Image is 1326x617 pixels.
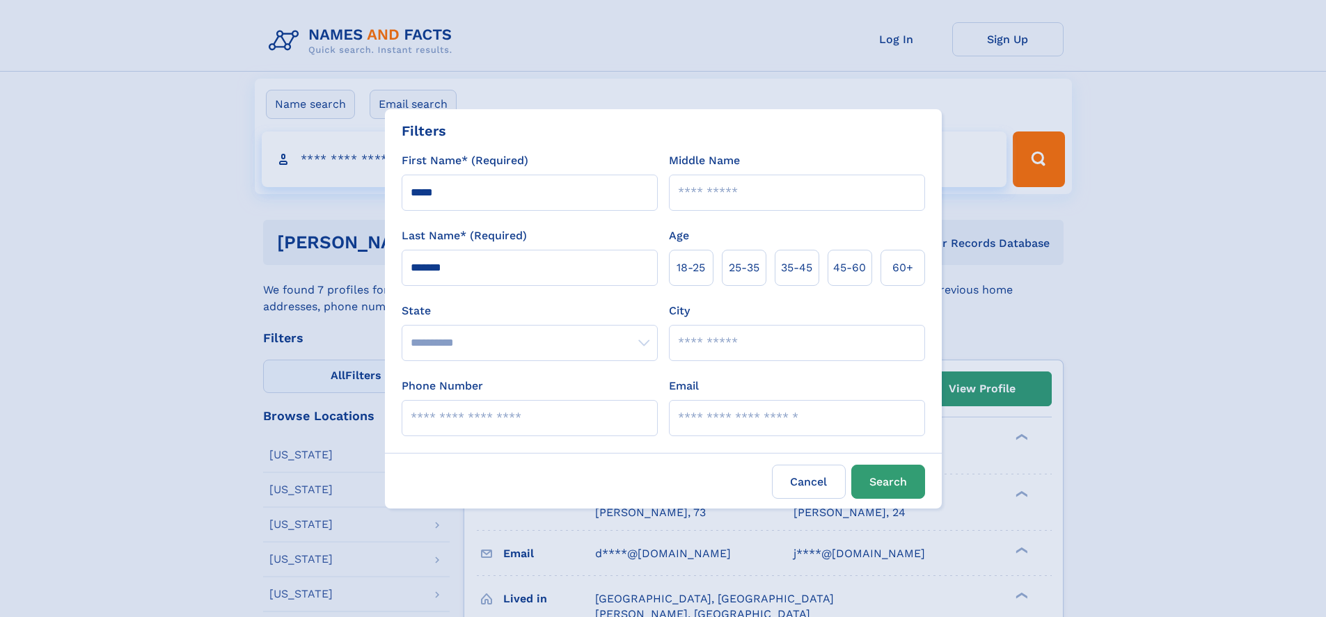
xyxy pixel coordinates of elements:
[669,227,689,244] label: Age
[402,152,528,169] label: First Name* (Required)
[781,259,812,276] span: 35‑45
[402,378,483,394] label: Phone Number
[402,227,527,244] label: Last Name* (Required)
[851,465,925,499] button: Search
[772,465,846,499] label: Cancel
[402,303,658,319] label: State
[833,259,866,276] span: 45‑60
[729,259,759,276] span: 25‑35
[402,120,446,141] div: Filters
[892,259,913,276] span: 60+
[669,152,740,169] label: Middle Name
[669,303,690,319] label: City
[677,259,705,276] span: 18‑25
[669,378,699,394] label: Email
